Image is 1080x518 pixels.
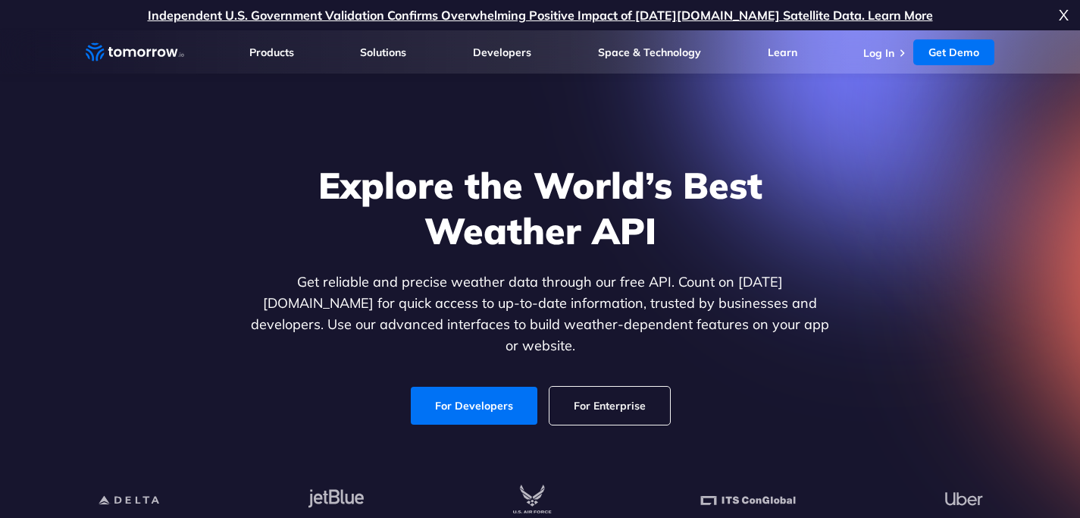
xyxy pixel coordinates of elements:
[598,46,701,59] a: Space & Technology
[248,272,833,356] p: Get reliable and precise weather data through our free API. Count on [DATE][DOMAIN_NAME] for quic...
[913,39,994,65] a: Get Demo
[249,46,294,59] a: Products
[473,46,531,59] a: Developers
[768,46,797,59] a: Learn
[86,41,184,64] a: Home link
[411,387,537,425] a: For Developers
[863,46,894,60] a: Log In
[360,46,406,59] a: Solutions
[549,387,670,425] a: For Enterprise
[148,8,933,23] a: Independent U.S. Government Validation Confirms Overwhelming Positive Impact of [DATE][DOMAIN_NAM...
[248,162,833,253] h1: Explore the World’s Best Weather API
